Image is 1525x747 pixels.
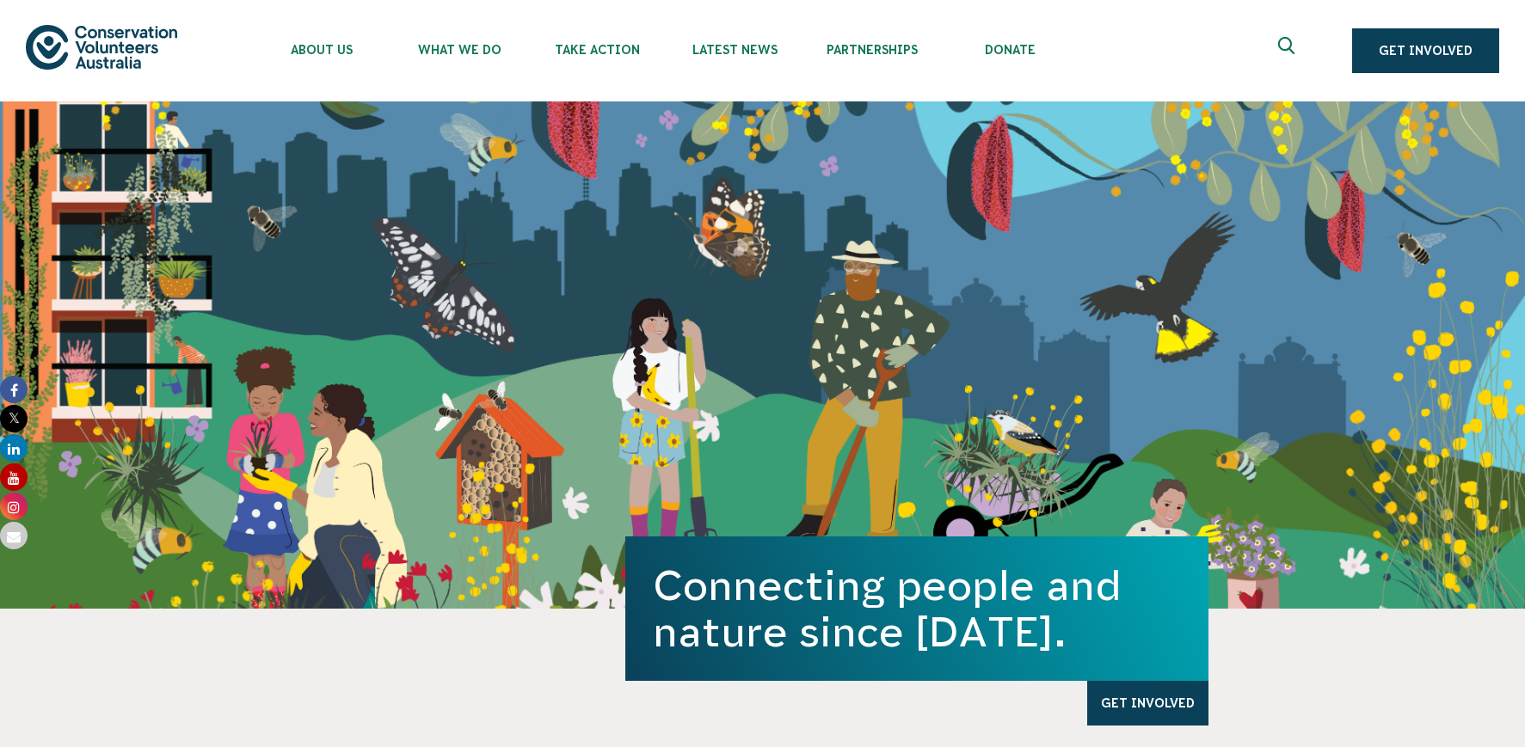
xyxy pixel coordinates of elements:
a: Get Involved [1087,681,1208,726]
button: Expand search box Close search box [1268,30,1309,71]
h1: Connecting people and nature since [DATE]. [653,562,1181,655]
span: Expand search box [1278,37,1300,64]
span: Latest News [666,43,803,57]
span: What We Do [390,43,528,57]
span: About Us [253,43,390,57]
a: Get Involved [1352,28,1499,73]
span: Donate [941,43,1079,57]
img: logo.svg [26,25,177,69]
span: Partnerships [803,43,941,57]
span: Take Action [528,43,666,57]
